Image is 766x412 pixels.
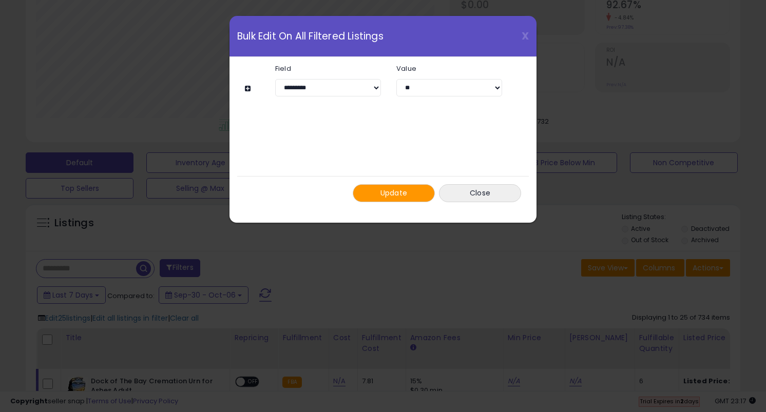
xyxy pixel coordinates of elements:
span: Bulk Edit On All Filtered Listings [237,31,384,41]
label: Field [267,65,389,72]
span: Update [380,188,408,198]
label: Value [389,65,510,72]
button: Close [439,184,521,202]
span: X [522,29,529,43]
